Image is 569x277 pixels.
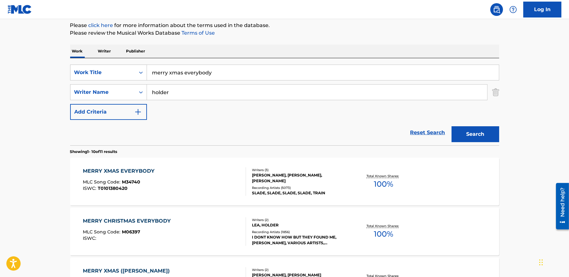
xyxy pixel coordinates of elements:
span: ISWC : [83,185,98,191]
a: Public Search [490,3,503,16]
span: 100 % [374,178,393,190]
img: help [509,6,517,13]
p: Total Known Shares: [367,224,400,228]
p: Showing 1 - 10 of 11 results [70,149,117,155]
div: Writers ( 2 ) [252,218,348,222]
a: MERRY XMAS EVERYBODYMLC Song Code:M34740ISWC:T0101380420Writers (3)[PERSON_NAME], [PERSON_NAME], ... [70,158,499,205]
span: ISWC : [83,235,98,241]
img: search [493,6,500,13]
a: Log In [523,2,561,17]
p: Please for more information about the terms used in the database. [70,22,499,29]
button: Search [452,126,499,142]
img: Delete Criterion [492,84,499,100]
iframe: Resource Center [551,180,569,232]
a: Terms of Use [181,30,215,36]
p: Work [70,45,85,58]
div: Writers ( 2 ) [252,267,348,272]
div: Help [507,3,519,16]
span: T0101380420 [98,185,128,191]
button: Add Criteria [70,104,147,120]
div: Writer Name [74,88,131,96]
iframe: Chat Widget [537,246,569,277]
form: Search Form [70,65,499,145]
div: MERRY XMAS EVERYBODY [83,167,158,175]
span: MLC Song Code : [83,179,122,185]
div: MERRY CHRISTMAS EVERYBODY [83,217,174,225]
div: LEA, HOLDER [252,222,348,228]
div: I DONT KNOW HOW BUT THEY FOUND ME, [PERSON_NAME], VARIOUS ARTISTS, [PERSON_NAME], TRAIN, I DONT K... [252,234,348,246]
a: MERRY CHRISTMAS EVERYBODYMLC Song Code:M06397ISWC:Writers (2)LEA, HOLDERRecording Artists (1856)I... [70,208,499,255]
div: SLADE, SLADE, SLADE, SLADE, TRAIN [252,190,348,196]
p: Please review the Musical Works Database [70,29,499,37]
div: [PERSON_NAME], [PERSON_NAME], [PERSON_NAME] [252,172,348,184]
p: Publisher [124,45,147,58]
span: MLC Song Code : [83,229,122,235]
p: Total Known Shares: [367,174,400,178]
div: Writers ( 3 ) [252,168,348,172]
img: MLC Logo [8,5,32,14]
span: M06397 [122,229,140,235]
div: Work Title [74,69,131,76]
div: MERRY XMAS ([PERSON_NAME]) [83,267,173,275]
span: 100 % [374,228,393,240]
div: Drag [539,253,543,272]
a: Reset Search [407,126,448,140]
a: click here [89,22,113,28]
div: Recording Artists ( 1856 ) [252,230,348,234]
p: Writer [96,45,113,58]
div: Recording Artists ( 5073 ) [252,185,348,190]
span: M34740 [122,179,140,185]
img: 9d2ae6d4665cec9f34b9.svg [134,108,142,116]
